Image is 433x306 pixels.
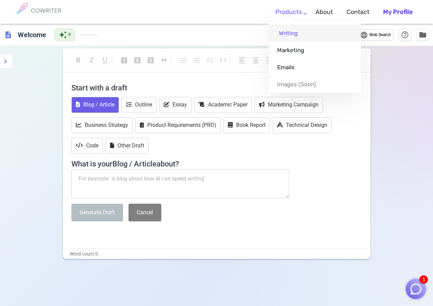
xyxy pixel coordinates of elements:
span: format_quote [160,56,168,64]
button: Generate Draft [71,204,123,222]
b: My Profile [383,8,412,16]
span: 0 [68,31,71,38]
h6: COWRITER [31,8,62,14]
div: Word count: 0 [63,249,370,259]
button: Essay [159,97,191,113]
span: code [219,56,227,64]
span: looks_one [120,56,128,64]
span: looks_3 [147,56,155,64]
span: description [4,31,12,39]
a: Writing [269,25,361,42]
button: Code [71,138,103,154]
span: format_list_bulleted [192,56,201,64]
span: auto_awesome [59,31,67,39]
span: help_outline [401,31,409,39]
button: Academic Paper [194,97,252,113]
a: Products [275,2,302,22]
button: Blog / Article [71,97,119,113]
span: language [360,31,368,39]
span: format_align_left [238,56,246,64]
span: format_italic [87,56,96,64]
span: checklist [206,56,214,64]
button: Marketing Campaign [255,97,323,113]
span: format_align_right [265,56,273,64]
a: Emails [269,59,361,76]
span: format_bold [74,56,82,64]
h4: What is your Blog / Article about? [71,156,362,169]
button: 1 [406,279,426,299]
a: About [315,2,333,22]
h4: Start with a draft [71,79,362,96]
img: Close chat [409,282,422,295]
button: Outline [122,97,157,113]
span: 1 [419,275,428,284]
a: Marketing [269,42,361,59]
span: folder [419,31,427,39]
button: Help & Shortcuts [399,29,411,41]
a: Contact [347,2,369,22]
span: format_align_center [252,56,260,64]
span: Web Search [369,32,391,39]
button: Manage Documents [417,29,429,41]
button: Book Report [224,117,270,133]
h6: Click to edit title [15,28,49,42]
button: Other Draft [106,138,149,154]
a: My Profile [383,2,412,22]
button: Product Requirements (PRD) [135,117,221,133]
button: Business Strategy [71,117,133,133]
span: format_list_numbered [179,56,187,64]
button: Technical Design [273,117,332,133]
span: looks_two [133,56,141,64]
button: Cancel [128,204,161,222]
span: format_underlined [101,56,109,64]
